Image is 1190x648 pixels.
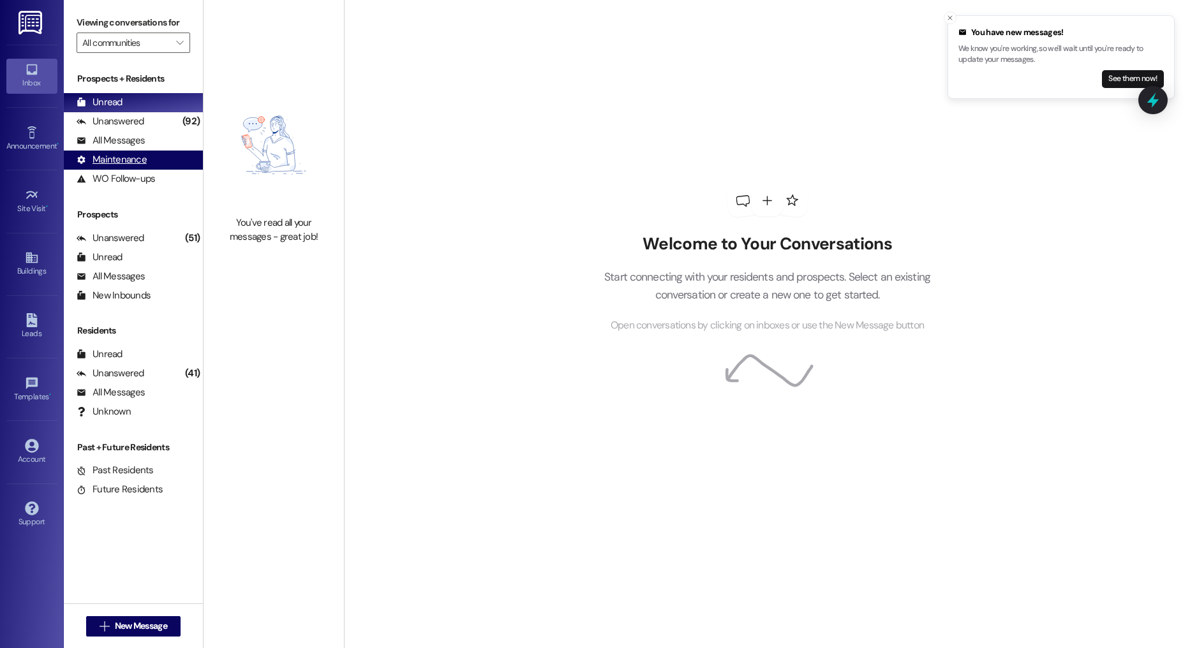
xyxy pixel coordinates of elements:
[77,405,131,418] div: Unknown
[6,184,57,219] a: Site Visit •
[611,318,924,334] span: Open conversations by clicking on inboxes or use the New Message button
[77,172,155,186] div: WO Follow-ups
[179,112,203,131] div: (92)
[585,234,950,254] h2: Welcome to Your Conversations
[77,232,144,245] div: Unanswered
[958,43,1164,66] p: We know you're working, so we'll wait until you're ready to update your messages.
[1102,70,1164,88] button: See them now!
[64,441,203,454] div: Past + Future Residents
[218,216,330,244] div: You've read all your messages - great job!
[77,153,147,166] div: Maintenance
[944,11,956,24] button: Close toast
[182,364,203,383] div: (41)
[64,72,203,85] div: Prospects + Residents
[77,483,163,496] div: Future Residents
[77,270,145,283] div: All Messages
[64,208,203,221] div: Prospects
[64,324,203,337] div: Residents
[82,33,170,53] input: All communities
[77,348,123,361] div: Unread
[77,464,154,477] div: Past Residents
[115,619,167,633] span: New Message
[6,372,57,407] a: Templates •
[49,390,51,399] span: •
[57,140,59,149] span: •
[77,115,144,128] div: Unanswered
[218,80,330,210] img: empty-state
[46,202,48,211] span: •
[958,26,1164,39] div: You have new messages!
[585,268,950,304] p: Start connecting with your residents and prospects. Select an existing conversation or create a n...
[6,435,57,469] a: Account
[6,497,57,532] a: Support
[77,251,123,264] div: Unread
[77,289,151,302] div: New Inbounds
[77,13,190,33] label: Viewing conversations for
[176,38,183,48] i: 
[100,621,109,631] i: 
[77,134,145,147] div: All Messages
[182,228,203,248] div: (51)
[6,59,57,93] a: Inbox
[77,386,145,399] div: All Messages
[19,11,45,34] img: ResiDesk Logo
[6,247,57,281] a: Buildings
[86,616,181,637] button: New Message
[77,96,123,109] div: Unread
[6,309,57,344] a: Leads
[77,367,144,380] div: Unanswered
